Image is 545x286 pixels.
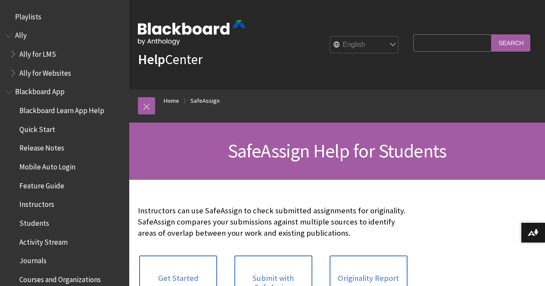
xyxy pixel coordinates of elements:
span: Playlists [15,9,41,21]
span: Journals [19,254,47,265]
span: Feature Guide [19,178,64,190]
span: Blackboard Learn App Help [19,103,104,115]
select: Site Language Selector [330,37,399,54]
span: SafeAssign Help for Students [228,139,447,163]
input: Search [492,34,530,51]
a: HelpCenter [138,51,202,68]
nav: Book outline for Playlists [5,9,124,24]
span: Ally for Websites [19,66,71,77]
p: Instructors can use SafeAssign to check submitted assignments for originality. SafeAssign compare... [138,205,409,239]
span: Mobile Auto Login [19,160,75,171]
span: Instructors [19,197,54,209]
span: Ally for LMS [19,47,56,58]
span: Ally [15,28,27,40]
span: Blackboard App [15,85,65,96]
span: Students [19,216,49,228]
span: Quick Start [19,122,55,134]
nav: Book outline for Anthology Ally Help [5,28,124,80]
span: Courses and Organizations [19,272,101,284]
img: Blackboard by Anthology [138,20,246,45]
a: Home [164,95,179,106]
a: SafeAssign [190,95,220,106]
span: Release Notes [19,141,64,153]
span: Activity Stream [19,235,68,246]
strong: Help [138,51,165,68]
